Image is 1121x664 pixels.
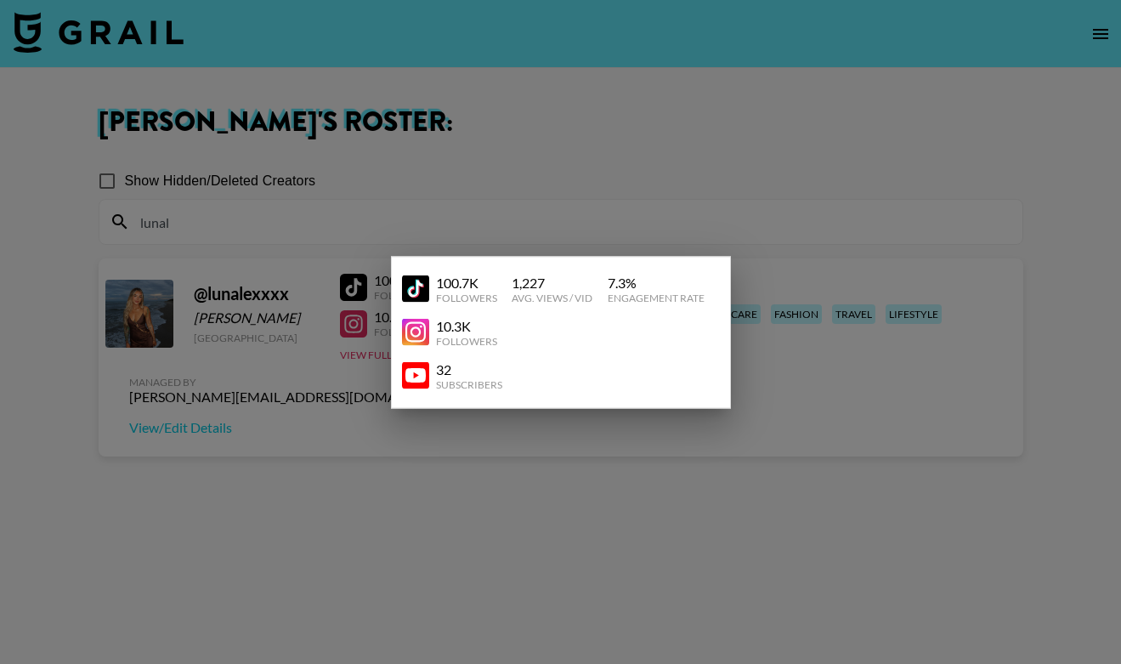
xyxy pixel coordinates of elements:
[402,362,429,389] img: YouTube
[512,291,592,304] div: Avg. Views / Vid
[436,317,497,334] div: 10.3K
[402,275,429,303] img: YouTube
[436,291,497,304] div: Followers
[512,274,592,291] div: 1,227
[608,291,705,304] div: Engagement Rate
[436,360,502,377] div: 32
[608,274,705,291] div: 7.3 %
[402,319,429,346] img: YouTube
[436,274,497,291] div: 100.7K
[436,377,502,390] div: Subscribers
[436,334,497,347] div: Followers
